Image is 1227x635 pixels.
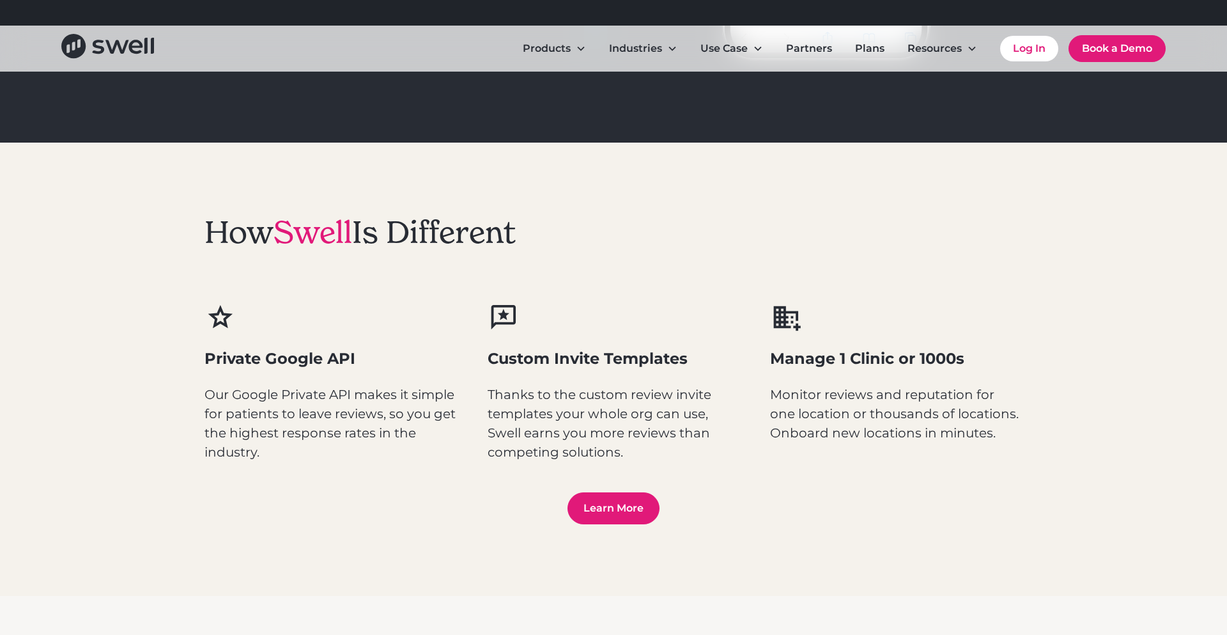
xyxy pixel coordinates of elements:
p: Our Google Private API makes it simple for patients to leave reviews, so you get the highest resp... [204,385,457,462]
a: Partners [776,36,842,61]
h2: How Is Different [204,214,516,251]
div: Industries [599,36,688,61]
a: Log In [1000,36,1058,61]
span: Swell [274,213,352,251]
div: Resources [907,41,962,56]
p: Thanks to the custom review invite templates your whole org can use, Swell earns you more reviews... [488,385,740,462]
a: home [61,34,154,63]
div: Use Case [690,36,773,61]
a: Plans [845,36,895,61]
a: Learn More [567,492,660,524]
h3: Custom Invite Templates [488,348,740,370]
div: Resources [897,36,987,61]
p: Monitor reviews and reputation for one location or thousands of locations. Onboard new locations ... [770,385,1022,443]
div: Products [523,41,571,56]
div: Industries [609,41,662,56]
div: Use Case [700,41,748,56]
h3: Manage 1 Clinic or 1000s [770,348,1022,370]
div: Products [513,36,596,61]
h3: Private Google API [204,348,457,370]
a: Book a Demo [1069,35,1166,62]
